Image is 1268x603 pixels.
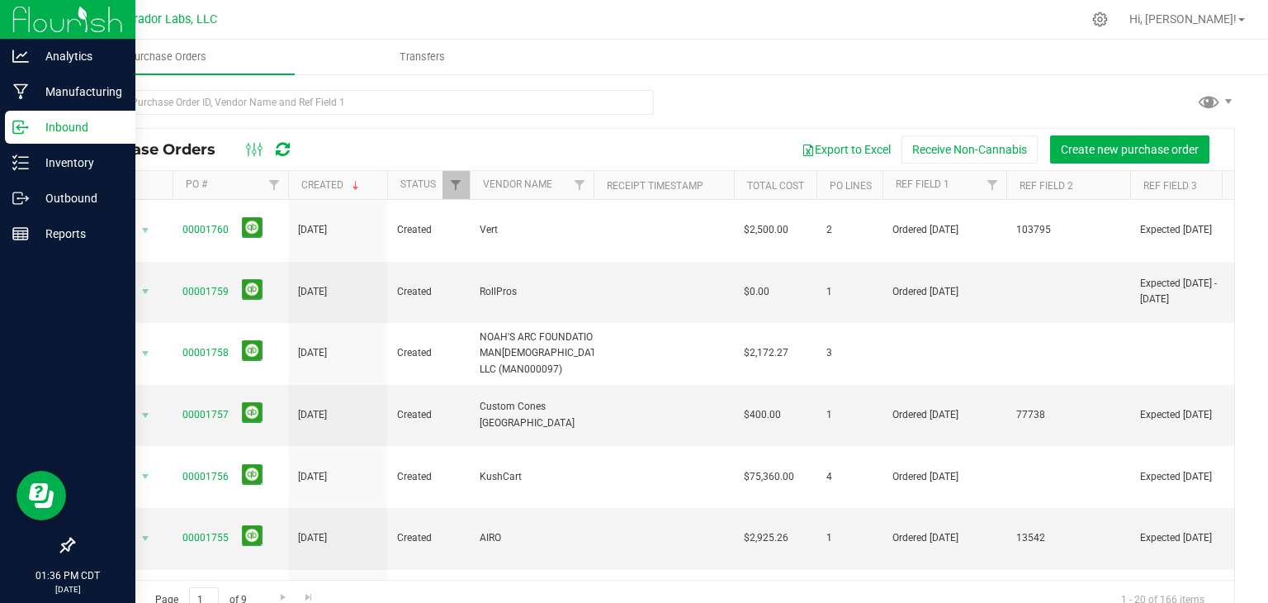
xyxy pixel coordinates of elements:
[747,180,804,192] a: Total Cost
[480,222,584,238] span: Vert
[1016,222,1120,238] span: 103795
[1020,180,1073,192] a: Ref Field 2
[12,48,29,64] inline-svg: Analytics
[566,171,594,199] a: Filter
[182,347,229,358] a: 00001758
[135,465,156,488] span: select
[1140,222,1244,238] span: Expected [DATE]
[182,224,229,235] a: 00001760
[826,407,873,423] span: 1
[397,284,460,300] span: Created
[7,568,128,583] p: 01:36 PM CDT
[1090,12,1110,27] div: Manage settings
[892,284,996,300] span: Ordered [DATE]
[979,171,1006,199] a: Filter
[295,40,550,74] a: Transfers
[744,407,781,423] span: $400.00
[901,135,1038,164] button: Receive Non-Cannabis
[826,530,873,546] span: 1
[397,530,460,546] span: Created
[480,469,584,485] span: KushCart
[182,286,229,297] a: 00001759
[607,180,703,192] a: Receipt Timestamp
[40,40,295,74] a: Purchase Orders
[826,345,873,361] span: 3
[298,345,327,361] span: [DATE]
[744,345,788,361] span: $2,172.27
[744,469,794,485] span: $75,360.00
[1050,135,1209,164] button: Create new purchase order
[1143,180,1197,192] a: Ref Field 3
[892,222,996,238] span: Ordered [DATE]
[12,83,29,100] inline-svg: Manufacturing
[1140,276,1244,307] span: Expected [DATE] - [DATE]
[186,178,207,190] a: PO #
[135,404,156,427] span: select
[12,154,29,171] inline-svg: Inventory
[826,222,873,238] span: 2
[301,179,362,191] a: Created
[896,178,949,190] a: Ref Field 1
[1061,143,1199,156] span: Create new purchase order
[29,117,128,137] p: Inbound
[7,583,128,596] p: [DATE]
[744,222,788,238] span: $2,500.00
[830,180,872,192] a: PO Lines
[826,469,873,485] span: 4
[135,527,156,550] span: select
[298,530,327,546] span: [DATE]
[826,284,873,300] span: 1
[12,226,29,242] inline-svg: Reports
[1016,407,1120,423] span: 77738
[480,530,584,546] span: AIRO
[892,530,996,546] span: Ordered [DATE]
[892,407,996,423] span: Ordered [DATE]
[29,224,128,244] p: Reports
[744,284,769,300] span: $0.00
[397,345,460,361] span: Created
[400,178,436,190] a: Status
[29,46,128,66] p: Analytics
[1140,407,1244,423] span: Expected [DATE]
[17,471,66,520] iframe: Resource center
[73,90,654,115] input: Search Purchase Order ID, Vendor Name and Ref Field 1
[791,135,901,164] button: Export to Excel
[182,409,229,420] a: 00001757
[182,532,229,544] a: 00001755
[298,469,327,485] span: [DATE]
[106,50,229,64] span: Purchase Orders
[298,284,327,300] span: [DATE]
[480,284,584,300] span: RollPros
[29,153,128,173] p: Inventory
[86,140,232,159] span: Purchase Orders
[397,222,460,238] span: Created
[442,171,470,199] a: Filter
[135,219,156,242] span: select
[29,82,128,102] p: Manufacturing
[182,471,229,482] a: 00001756
[1129,12,1237,26] span: Hi, [PERSON_NAME]!
[480,399,584,430] span: Custom Cones [GEOGRAPHIC_DATA]
[120,12,217,26] span: Curador Labs, LLC
[29,188,128,208] p: Outbound
[397,469,460,485] span: Created
[397,407,460,423] span: Created
[483,178,552,190] a: Vendor Name
[480,330,607,377] span: NOAH'S ARC FOUNDATION MAN[DEMOGRAPHIC_DATA], LLC (MAN000097)
[1140,469,1244,485] span: Expected [DATE]
[744,530,788,546] span: $2,925.26
[261,171,288,199] a: Filter
[12,119,29,135] inline-svg: Inbound
[892,469,996,485] span: Ordered [DATE]
[298,222,327,238] span: [DATE]
[135,280,156,303] span: select
[135,342,156,365] span: select
[12,190,29,207] inline-svg: Outbound
[1140,530,1244,546] span: Expected [DATE]
[298,407,327,423] span: [DATE]
[377,50,467,64] span: Transfers
[1016,530,1120,546] span: 13542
